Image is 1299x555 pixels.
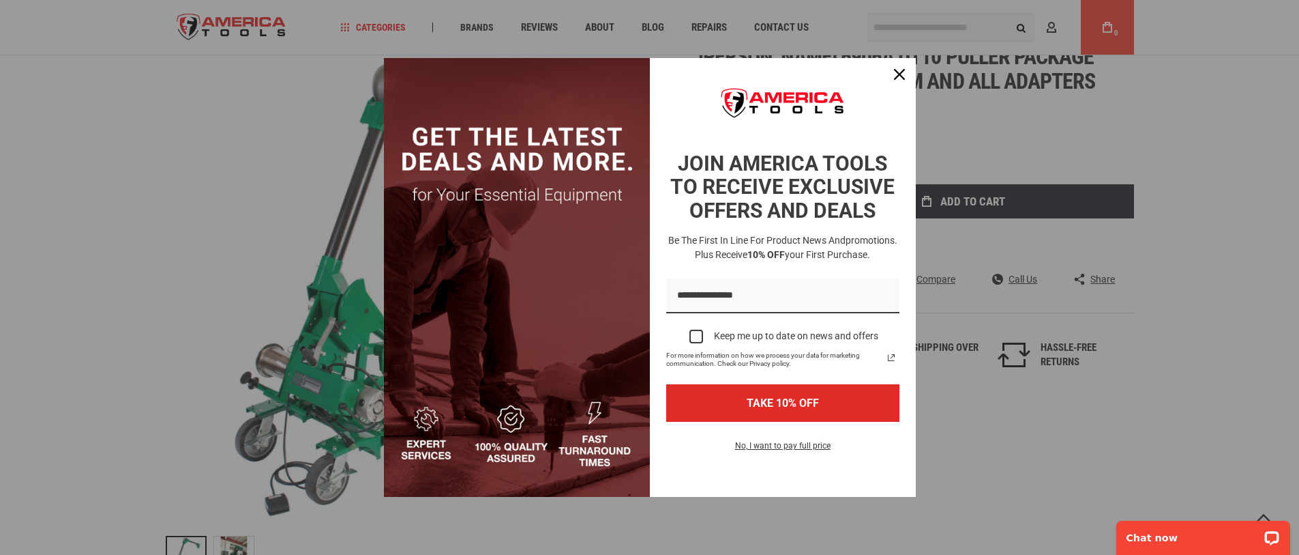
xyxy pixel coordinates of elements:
[666,352,883,368] span: For more information on how we process your data for marketing communication. Check our Privacy p...
[894,69,905,80] svg: close icon
[883,350,899,366] svg: link icon
[663,233,902,262] h3: Be the first in line for product news and
[1107,512,1299,555] iframe: LiveChat chat widget
[714,330,878,342] div: Keep me up to date on news and offers
[883,350,899,366] a: Read our Privacy Policy
[666,384,899,422] button: TAKE 10% OFF
[724,438,841,461] button: No, I want to pay full price
[670,152,895,223] strong: JOIN AMERICA TOOLS TO RECEIVE EXCLUSIVE OFFERS AND DEALS
[666,279,899,313] input: Email field
[747,249,785,260] strong: 10% OFF
[883,58,916,91] button: Close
